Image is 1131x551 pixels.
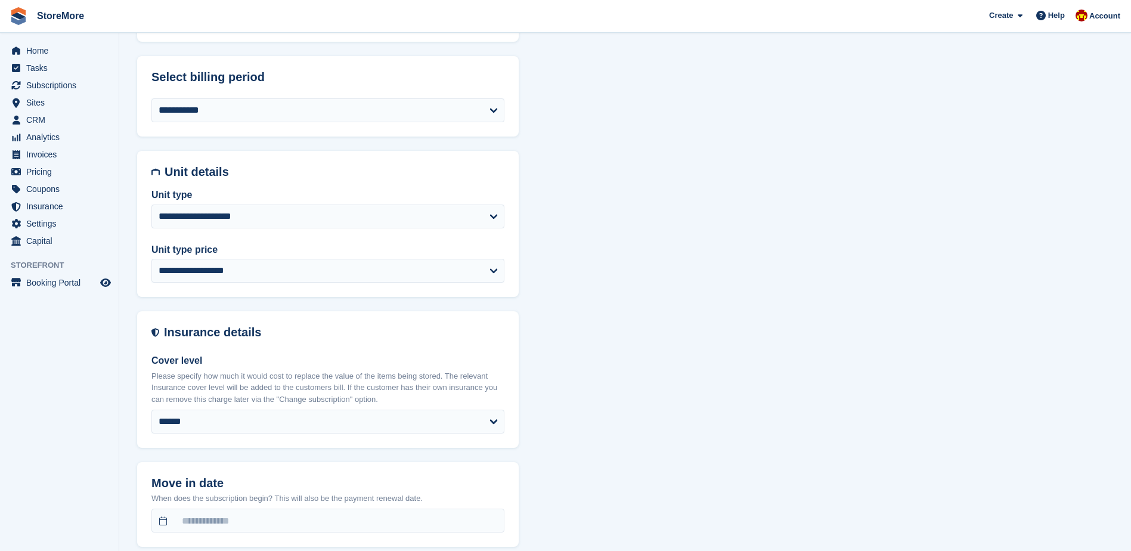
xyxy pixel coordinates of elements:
[26,42,98,59] span: Home
[11,259,119,271] span: Storefront
[6,112,113,128] a: menu
[165,165,504,179] h2: Unit details
[26,146,98,163] span: Invoices
[6,215,113,232] a: menu
[98,275,113,290] a: Preview store
[151,493,504,504] p: When does the subscription begin? This will also be the payment renewal date.
[6,77,113,94] a: menu
[6,163,113,180] a: menu
[6,198,113,215] a: menu
[151,243,504,257] label: Unit type price
[6,146,113,163] a: menu
[151,370,504,405] p: Please specify how much it would cost to replace the value of the items being stored. The relevan...
[10,7,27,25] img: stora-icon-8386f47178a22dfd0bd8f6a31ec36ba5ce8667c1dd55bd0f319d3a0aa187defe.svg
[26,112,98,128] span: CRM
[1048,10,1065,21] span: Help
[6,181,113,197] a: menu
[26,233,98,249] span: Capital
[151,165,160,179] img: unit-details-icon-595b0c5c156355b767ba7b61e002efae458ec76ed5ec05730b8e856ff9ea34a9.svg
[1089,10,1120,22] span: Account
[151,70,504,84] h2: Select billing period
[6,274,113,291] a: menu
[151,188,504,202] label: Unit type
[151,476,504,490] h2: Move in date
[26,215,98,232] span: Settings
[6,42,113,59] a: menu
[151,326,159,339] img: insurance-details-icon-731ffda60807649b61249b889ba3c5e2b5c27d34e2e1fb37a309f0fde93ff34a.svg
[26,274,98,291] span: Booking Portal
[26,77,98,94] span: Subscriptions
[26,181,98,197] span: Coupons
[1076,10,1087,21] img: Store More Team
[6,233,113,249] a: menu
[6,129,113,146] a: menu
[26,60,98,76] span: Tasks
[32,6,89,26] a: StoreMore
[151,354,504,368] label: Cover level
[6,60,113,76] a: menu
[164,326,504,339] h2: Insurance details
[989,10,1013,21] span: Create
[26,129,98,146] span: Analytics
[26,163,98,180] span: Pricing
[26,198,98,215] span: Insurance
[26,94,98,111] span: Sites
[6,94,113,111] a: menu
